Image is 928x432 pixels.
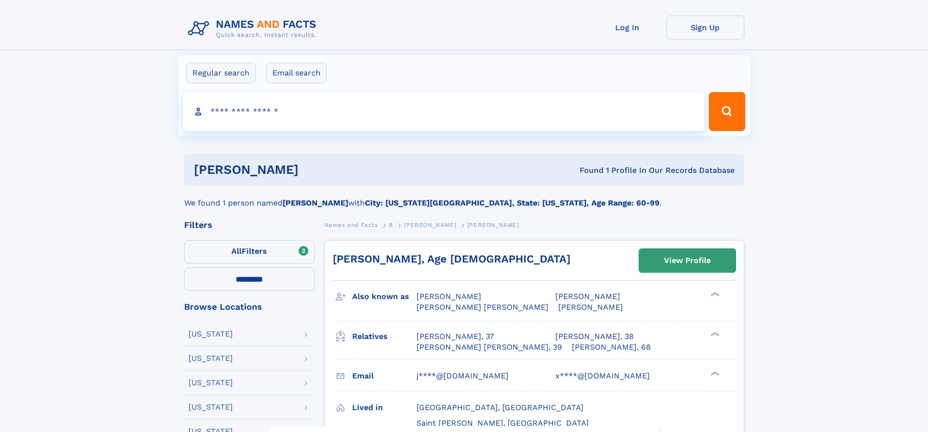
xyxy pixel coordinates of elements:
[404,219,456,231] a: [PERSON_NAME]
[283,198,348,207] b: [PERSON_NAME]
[194,164,439,176] h1: [PERSON_NAME]
[352,288,417,305] h3: Also known as
[184,186,744,209] div: We found 1 person named with .
[664,249,711,272] div: View Profile
[333,253,570,265] a: [PERSON_NAME], Age [DEMOGRAPHIC_DATA]
[467,222,519,228] span: [PERSON_NAME]
[708,291,720,298] div: ❯
[389,222,393,228] span: B
[404,222,456,228] span: [PERSON_NAME]
[365,198,660,207] b: City: [US_STATE][GEOGRAPHIC_DATA], State: [US_STATE], Age Range: 60-99
[708,331,720,337] div: ❯
[352,399,417,416] h3: Lived in
[189,379,233,387] div: [US_STATE]
[186,63,256,83] label: Regular search
[417,292,481,301] span: [PERSON_NAME]
[389,219,393,231] a: B
[708,370,720,376] div: ❯
[588,16,666,39] a: Log In
[558,302,623,312] span: [PERSON_NAME]
[439,165,735,176] div: Found 1 Profile In Our Records Database
[417,302,549,312] span: [PERSON_NAME] [PERSON_NAME]
[184,221,315,229] div: Filters
[324,219,378,231] a: Names and Facts
[709,92,745,131] button: Search Button
[417,418,589,428] span: Saint [PERSON_NAME], [GEOGRAPHIC_DATA]
[555,331,634,342] a: [PERSON_NAME], 38
[352,328,417,345] h3: Relatives
[639,249,736,272] a: View Profile
[555,292,620,301] span: [PERSON_NAME]
[231,246,242,256] span: All
[417,331,494,342] a: [PERSON_NAME], 37
[184,240,315,263] label: Filters
[189,403,233,411] div: [US_STATE]
[183,92,705,131] input: search input
[666,16,744,39] a: Sign Up
[184,16,324,42] img: Logo Names and Facts
[184,302,315,311] div: Browse Locations
[417,342,562,353] a: [PERSON_NAME] [PERSON_NAME], 39
[266,63,327,83] label: Email search
[189,355,233,362] div: [US_STATE]
[417,403,584,412] span: [GEOGRAPHIC_DATA], [GEOGRAPHIC_DATA]
[189,330,233,338] div: [US_STATE]
[352,368,417,384] h3: Email
[572,342,651,353] a: [PERSON_NAME], 68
